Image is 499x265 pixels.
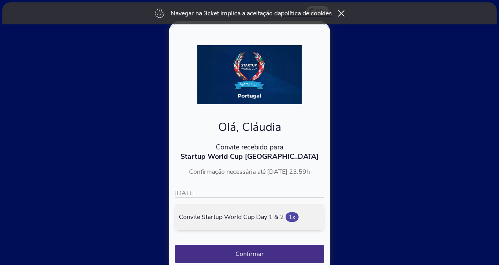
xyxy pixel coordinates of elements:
a: política de cookies [281,9,332,18]
p: Convite recebido para [175,142,324,152]
p: [DATE] [175,189,324,198]
p: Startup World Cup [GEOGRAPHIC_DATA] [175,152,324,161]
span: Confirmação necessária até [DATE] 23:59h [189,167,310,176]
p: Olá, Cláudia [175,119,324,135]
span: 1x [286,212,299,222]
span: Convite Startup World Cup Day 1 & 2 [179,213,284,221]
p: Navegar na 3cket implica a aceitação da [171,9,332,18]
img: 6b237789852548a296b59f189809f19e.webp [197,45,302,104]
button: Confirmar [175,245,324,263]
